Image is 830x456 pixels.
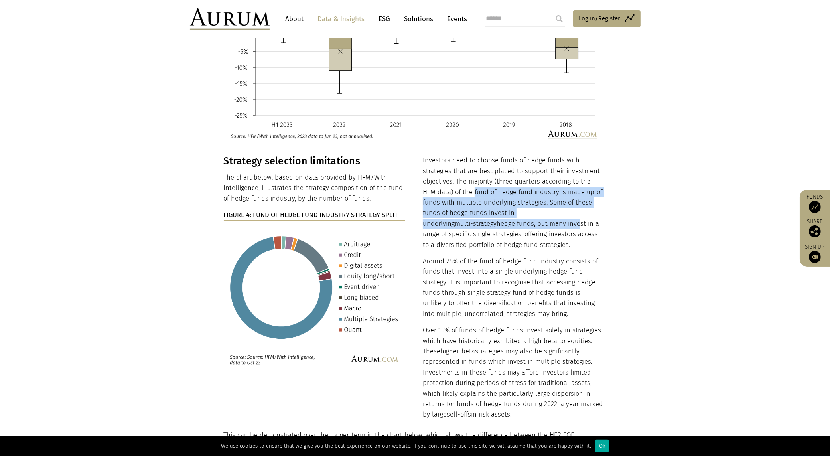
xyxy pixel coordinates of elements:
[224,211,398,219] strong: FIGURE 4: FUND OF HEDGE FUND INDUSTRY STRATEGY SPLIT
[809,251,821,263] img: Sign up to our newsletter
[595,440,609,452] div: Ok
[423,256,605,319] p: Around 25% of the fund of hedge fund industry consists of funds that invest into a single underly...
[447,411,471,418] span: sell-offs
[423,155,605,250] p: Investors need to choose funds of hedge funds with strategies that are best placed to support the...
[809,201,821,213] img: Access Funds
[400,12,438,26] a: Solutions
[314,12,369,26] a: Data & Insights
[455,220,497,227] span: multi-strategy
[579,14,621,23] span: Log in/Register
[440,347,475,355] span: higher-beta
[551,11,567,27] input: Submit
[224,155,406,167] h3: Strategy selection limitations
[804,219,826,237] div: Share
[444,12,467,26] a: Events
[804,243,826,263] a: Sign up
[282,12,308,26] a: About
[190,8,270,30] img: Aurum
[809,225,821,237] img: Share this post
[224,172,406,204] p: The chart below, based on data provided by HFM/With Intelligence, illustrates the strategy compos...
[804,193,826,213] a: Funds
[573,10,641,27] a: Log in/Register
[375,12,394,26] a: ESG
[423,325,605,420] p: Over 15% of funds of hedge funds invest solely in strategies which have historically exhibited a ...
